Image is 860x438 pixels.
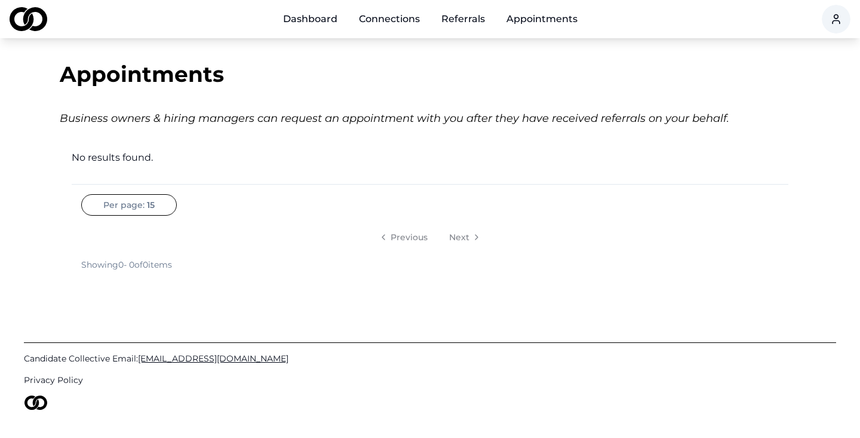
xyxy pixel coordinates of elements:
div: Appointments [60,62,800,86]
a: Connections [349,7,429,31]
a: Appointments [497,7,587,31]
div: Showing 0 - 0 of 0 items [81,259,172,271]
nav: Main [274,7,587,31]
div: No results found. [72,151,788,165]
span: [EMAIL_ADDRESS][DOMAIN_NAME] [138,353,288,364]
button: Per page:15 [81,194,177,216]
a: Candidate Collective Email:[EMAIL_ADDRESS][DOMAIN_NAME] [24,353,836,365]
a: Dashboard [274,7,347,31]
a: Referrals [432,7,494,31]
span: 15 [147,199,155,211]
img: logo [10,7,47,31]
a: Privacy Policy [24,374,836,386]
img: logo [24,396,48,410]
nav: pagination [81,225,779,249]
div: Business owners & hiring managers can request an appointment with you after they have received re... [60,110,800,127]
